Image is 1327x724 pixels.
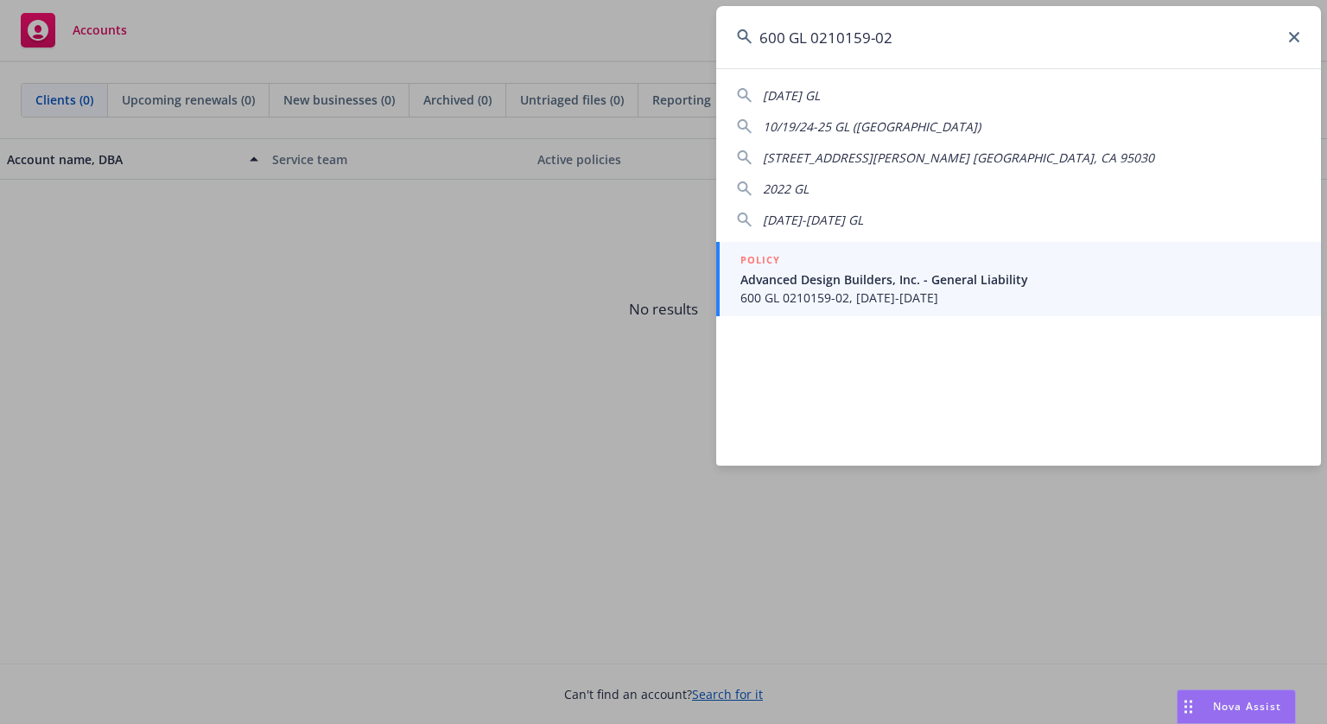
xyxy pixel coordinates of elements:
button: Nova Assist [1177,689,1296,724]
a: POLICYAdvanced Design Builders, Inc. - General Liability600 GL 0210159-02, [DATE]-[DATE] [716,242,1321,316]
div: Drag to move [1178,690,1199,723]
span: 600 GL 0210159-02, [DATE]-[DATE] [740,289,1300,307]
span: 10/19/24-25 GL ([GEOGRAPHIC_DATA]) [763,118,981,135]
span: Advanced Design Builders, Inc. - General Liability [740,270,1300,289]
span: 2022 GL [763,181,809,197]
span: [DATE]-[DATE] GL [763,212,863,228]
input: Search... [716,6,1321,68]
span: Nova Assist [1213,699,1281,714]
span: [DATE] GL [763,87,820,104]
h5: POLICY [740,251,780,269]
span: [STREET_ADDRESS][PERSON_NAME] [GEOGRAPHIC_DATA], CA 95030 [763,149,1154,166]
